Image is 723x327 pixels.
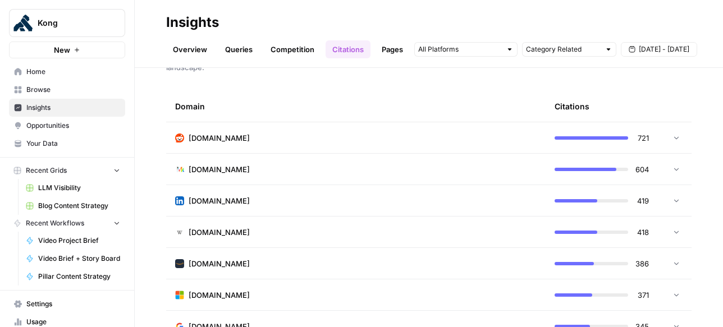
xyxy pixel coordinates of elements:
[175,133,184,142] img: m2cl2pnoess66jx31edqk0jfpcfn
[13,13,33,33] img: Kong Logo
[375,40,410,58] a: Pages
[38,17,106,29] span: Kong
[26,85,120,95] span: Browse
[635,258,649,269] span: 386
[26,317,120,327] span: Usage
[326,40,370,58] a: Citations
[9,295,125,313] a: Settings
[189,132,250,144] span: [DOMAIN_NAME]
[635,227,649,238] span: 418
[9,135,125,153] a: Your Data
[26,121,120,131] span: Opportunities
[166,40,214,58] a: Overview
[555,91,589,122] div: Citations
[26,299,120,309] span: Settings
[639,44,689,54] span: [DATE] - [DATE]
[9,63,125,81] a: Home
[21,232,125,250] a: Video Project Brief
[189,164,250,175] span: [DOMAIN_NAME]
[175,196,184,205] img: ohiio4oour1vdiyjjcsk00o6i5zn
[21,268,125,285] a: Pillar Content Strategy
[175,228,184,237] img: vm3p9xuvjyp37igu3cuc8ys7u6zv
[9,162,125,179] button: Recent Grids
[635,164,649,175] span: 604
[526,44,600,55] input: Category Related
[418,44,501,55] input: All Platforms
[26,165,67,176] span: Recent Grids
[26,103,120,113] span: Insights
[175,165,184,174] img: gnqxt6zfup4zzbwijp1hu04s9ntl
[54,44,70,56] span: New
[21,250,125,268] a: Video Brief + Story Board
[9,99,125,117] a: Insights
[189,258,250,269] span: [DOMAIN_NAME]
[189,195,250,206] span: [DOMAIN_NAME]
[9,81,125,99] a: Browse
[9,42,125,58] button: New
[166,13,219,31] div: Insights
[21,197,125,215] a: Blog Content Strategy
[9,215,125,232] button: Recent Workflows
[264,40,321,58] a: Competition
[38,183,120,193] span: LLM Visibility
[21,179,125,197] a: LLM Visibility
[38,271,120,282] span: Pillar Content Strategy
[218,40,259,58] a: Queries
[38,201,120,211] span: Blog Content Strategy
[9,117,125,135] a: Opportunities
[26,218,84,228] span: Recent Workflows
[189,227,250,238] span: [DOMAIN_NAME]
[635,289,649,301] span: 371
[175,259,184,268] img: 92hpos67amlkrkl05ft7tmfktqu4
[189,289,250,301] span: [DOMAIN_NAME]
[635,132,649,144] span: 721
[635,195,649,206] span: 419
[26,67,120,77] span: Home
[175,91,537,122] div: Domain
[26,139,120,149] span: Your Data
[621,42,697,57] button: [DATE] - [DATE]
[38,236,120,246] span: Video Project Brief
[175,291,184,300] img: 8mjatu0qtioyiahmeuma39frnrjt
[38,254,120,264] span: Video Brief + Story Board
[9,9,125,37] button: Workspace: Kong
